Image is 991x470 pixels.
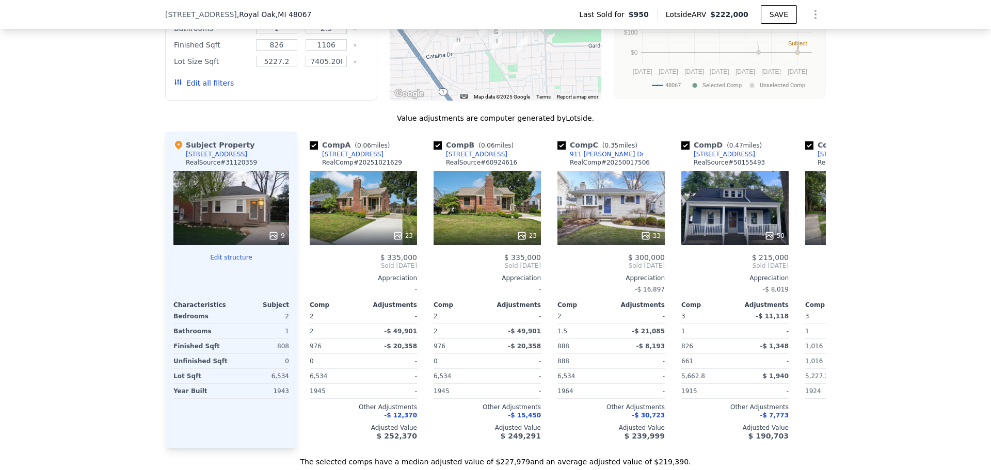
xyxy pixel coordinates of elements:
[453,35,464,53] div: 1312 Catalpa Dr
[489,309,541,323] div: -
[760,82,805,89] text: Unselected Comp
[635,286,665,293] span: -$ 16,897
[604,142,618,149] span: 0.35
[487,301,541,309] div: Adjustments
[479,22,490,39] div: 911 Mayfield Dr
[805,343,823,350] span: 1,016
[631,49,638,56] text: $0
[310,343,322,350] span: 976
[173,253,289,262] button: Edit structure
[384,412,417,419] span: -$ 12,370
[557,313,562,320] span: 2
[481,142,495,149] span: 0.06
[737,324,789,338] div: -
[557,140,642,150] div: Comp C
[233,339,289,353] div: 808
[748,432,789,440] span: $ 190,703
[633,68,652,75] text: [DATE]
[173,301,231,309] div: Characteristics
[353,60,357,64] button: Clear
[173,384,229,398] div: Year Built
[268,231,285,241] div: 9
[460,94,468,99] button: Keyboard shortcuts
[557,324,609,338] div: 1.5
[760,412,789,419] span: -$ 7,773
[434,150,507,158] a: [STREET_ADDRESS]
[174,78,234,88] button: Edit all filters
[805,4,826,25] button: Show Options
[659,68,678,75] text: [DATE]
[681,343,693,350] span: 826
[557,301,611,309] div: Comp
[446,150,507,158] div: [STREET_ADDRESS]
[710,10,748,19] span: $222,000
[434,313,438,320] span: 2
[310,262,417,270] span: Sold [DATE]
[434,324,485,338] div: 2
[761,5,797,24] button: SAVE
[165,113,826,123] div: Value adjustments are computer generated by Lotside .
[165,9,237,20] span: [STREET_ADDRESS]
[736,68,755,75] text: [DATE]
[632,328,665,335] span: -$ 21,085
[490,27,502,44] div: 1022 N Maple Ave
[757,40,760,46] text: L
[681,313,685,320] span: 3
[641,231,661,241] div: 33
[310,313,314,320] span: 2
[322,150,383,158] div: [STREET_ADDRESS]
[557,274,665,282] div: Appreciation
[632,412,665,419] span: -$ 30,723
[491,36,503,54] div: 938 N Maple Ave
[310,384,361,398] div: 1945
[557,372,575,380] span: 6,534
[557,94,598,100] a: Report a map error
[508,328,541,335] span: -$ 49,901
[613,309,665,323] div: -
[446,158,517,167] div: RealSource # 60924616
[501,432,541,440] span: $ 249,291
[805,262,913,270] span: Sold [DATE]
[310,282,417,297] div: -
[173,324,229,338] div: Bathrooms
[504,253,541,262] span: $ 335,000
[434,343,445,350] span: 976
[681,384,733,398] div: 1915
[508,343,541,350] span: -$ 20,358
[613,369,665,383] div: -
[384,343,417,350] span: -$ 20,358
[805,384,857,398] div: 1924
[380,253,417,262] span: $ 335,000
[805,358,823,365] span: 1,016
[434,358,438,365] span: 0
[818,150,879,158] div: [STREET_ADDRESS]
[818,158,898,167] div: RealComp # 20251008616
[310,403,417,411] div: Other Adjustments
[363,301,417,309] div: Adjustments
[231,301,289,309] div: Subject
[377,432,417,440] span: $ 252,370
[310,301,363,309] div: Comp
[761,68,781,75] text: [DATE]
[681,403,789,411] div: Other Adjustments
[681,274,789,282] div: Appreciation
[570,158,650,167] div: RealComp # 20250017506
[613,384,665,398] div: -
[729,142,743,149] span: 0.47
[805,150,879,158] a: [STREET_ADDRESS]
[310,324,361,338] div: 2
[489,354,541,368] div: -
[764,231,785,241] div: 50
[233,354,289,368] div: 0
[702,82,742,89] text: Selected Comp
[681,140,766,150] div: Comp D
[788,40,807,46] text: Subject
[796,40,800,46] text: K
[474,94,530,100] span: Map data ©2025 Google
[322,158,402,167] div: RealComp # 20251021629
[310,150,383,158] a: [STREET_ADDRESS]
[763,286,789,293] span: -$ 8,019
[557,384,609,398] div: 1964
[434,424,541,432] div: Adjusted Value
[393,231,413,241] div: 23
